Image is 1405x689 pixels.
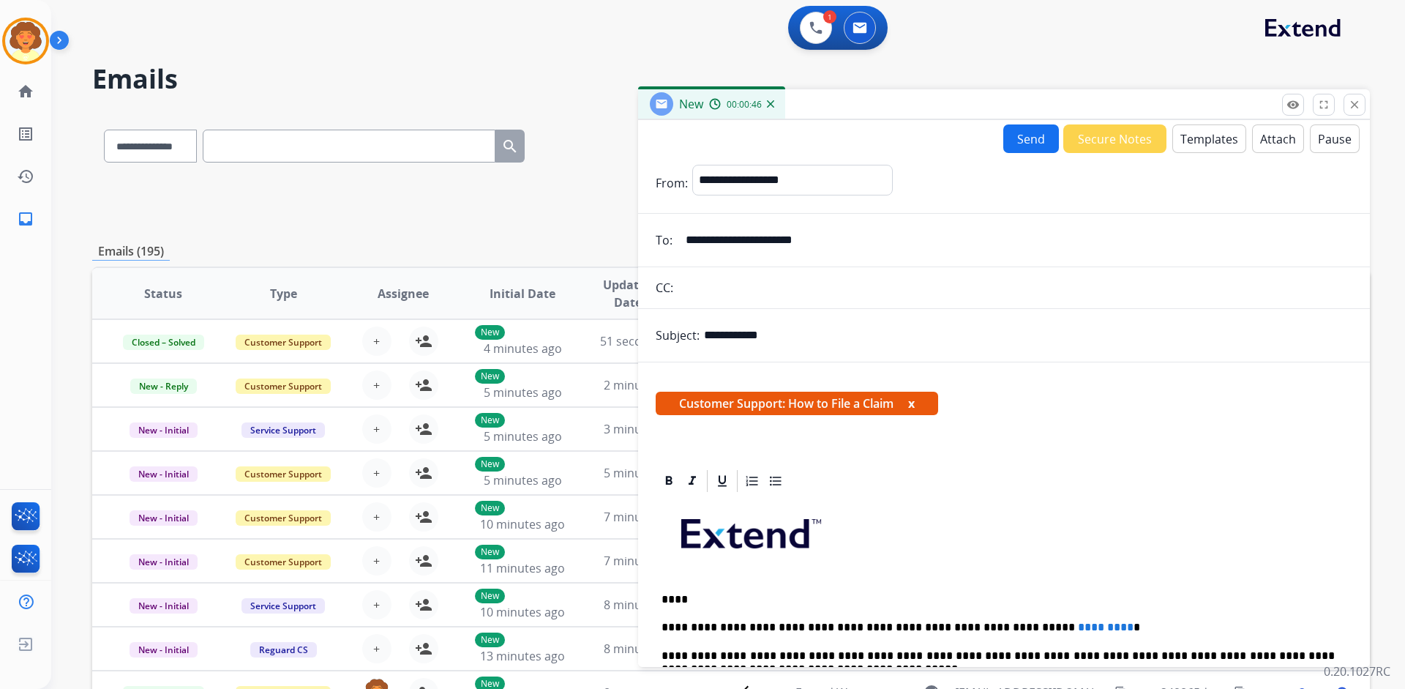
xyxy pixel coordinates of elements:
[727,99,762,111] span: 00:00:46
[373,376,380,394] span: +
[123,335,204,350] span: Closed – Solved
[373,508,380,526] span: +
[373,464,380,482] span: +
[604,421,682,437] span: 3 minutes ago
[270,285,297,302] span: Type
[1310,124,1360,153] button: Pause
[130,598,198,614] span: New - Initial
[656,231,672,249] p: To:
[144,285,182,302] span: Status
[415,332,432,350] mat-icon: person_add
[1172,124,1246,153] button: Templates
[130,642,198,658] span: New - Initial
[362,458,391,488] button: +
[480,560,565,576] span: 11 minutes ago
[908,395,915,412] button: x
[595,276,662,311] span: Updated Date
[604,465,682,481] span: 5 minutes ago
[415,596,432,614] mat-icon: person_add
[475,501,505,515] p: New
[600,333,686,349] span: 51 seconds ago
[1317,98,1330,111] mat-icon: fullscreen
[130,554,198,570] span: New - Initial
[501,138,519,155] mat-icon: search
[658,470,680,492] div: Bold
[1286,98,1300,111] mat-icon: remove_red_eye
[656,174,688,192] p: From:
[362,502,391,532] button: +
[656,392,938,415] span: Customer Support: How to File a Claim
[475,545,505,559] p: New
[250,642,317,658] span: Reguard CS
[480,604,565,620] span: 10 minutes ago
[415,552,432,570] mat-icon: person_add
[765,470,787,492] div: Bullet List
[130,510,198,526] span: New - Initial
[241,598,325,614] span: Service Support
[604,509,682,525] span: 7 minutes ago
[17,83,34,100] mat-icon: home
[130,422,198,438] span: New - Initial
[681,470,703,492] div: Italic
[1348,98,1361,111] mat-icon: close
[1003,124,1059,153] button: Send
[480,648,565,664] span: 13 minutes ago
[415,508,432,526] mat-icon: person_add
[373,420,380,438] span: +
[741,470,763,492] div: Ordered List
[604,597,682,613] span: 8 minutes ago
[92,242,170,261] p: Emails (195)
[362,414,391,444] button: +
[373,640,380,658] span: +
[373,552,380,570] span: +
[480,516,565,532] span: 10 minutes ago
[362,546,391,576] button: +
[484,384,562,401] span: 5 minutes ago
[604,553,682,569] span: 7 minutes ago
[236,335,331,350] span: Customer Support
[17,168,34,185] mat-icon: history
[1324,663,1390,680] p: 0.20.1027RC
[17,125,34,143] mat-icon: list_alt
[92,64,1370,94] h2: Emails
[362,590,391,619] button: +
[130,466,198,482] span: New - Initial
[656,279,673,297] p: CC:
[236,554,331,570] span: Customer Support
[656,327,700,344] p: Subject:
[484,340,562,357] span: 4 minutes ago
[475,369,505,384] p: New
[475,413,505,428] p: New
[604,377,682,393] span: 2 minutes ago
[241,422,325,438] span: Service Support
[475,457,505,472] p: New
[823,10,836,23] div: 1
[679,96,703,112] span: New
[373,332,380,350] span: +
[373,596,380,614] span: +
[415,420,432,438] mat-icon: person_add
[415,464,432,482] mat-icon: person_add
[415,376,432,394] mat-icon: person_add
[362,370,391,400] button: +
[475,633,505,647] p: New
[130,379,197,394] span: New - Reply
[236,510,331,526] span: Customer Support
[236,379,331,394] span: Customer Support
[415,640,432,658] mat-icon: person_add
[490,285,555,302] span: Initial Date
[1252,124,1304,153] button: Attach
[484,428,562,444] span: 5 minutes ago
[5,21,46,62] img: avatar
[711,470,733,492] div: Underline
[362,634,391,663] button: +
[484,472,562,488] span: 5 minutes ago
[475,589,505,603] p: New
[475,325,505,340] p: New
[17,210,34,228] mat-icon: inbox
[236,466,331,482] span: Customer Support
[1063,124,1166,153] button: Secure Notes
[378,285,429,302] span: Assignee
[604,641,682,657] span: 8 minutes ago
[362,327,391,356] button: +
